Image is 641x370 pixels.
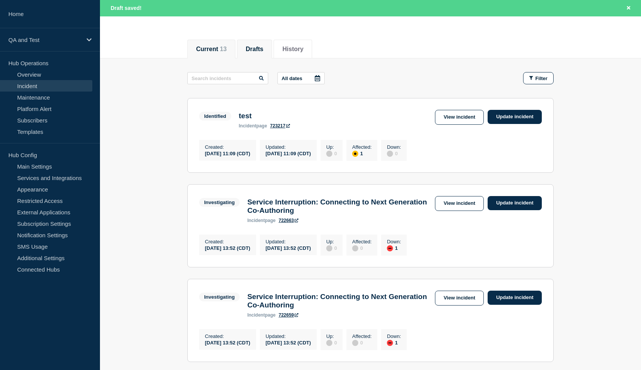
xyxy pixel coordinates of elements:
[247,218,265,223] span: incident
[266,239,311,245] p: Updated :
[247,312,265,318] span: incident
[352,150,372,157] div: 1
[279,218,298,223] a: 722663
[387,333,401,339] p: Down :
[326,245,332,251] div: disabled
[279,312,298,318] a: 722659
[387,340,393,346] div: down
[352,333,372,339] p: Affected :
[352,245,372,251] div: 0
[247,198,431,215] h3: Service Interruption: Connecting to Next Generation Co-Authoring
[326,339,337,346] div: 0
[326,333,337,339] p: Up :
[326,239,337,245] p: Up :
[220,46,227,52] span: 13
[270,123,290,129] a: 723217
[199,198,240,207] span: Investigating
[326,144,337,150] p: Up :
[205,339,250,346] div: [DATE] 13:52 (CDT)
[387,151,393,157] div: disabled
[239,123,267,129] p: page
[246,46,263,53] button: Drafts
[326,340,332,346] div: disabled
[488,291,542,305] a: Update incident
[352,239,372,245] p: Affected :
[247,293,431,309] h3: Service Interruption: Connecting to Next Generation Co-Authoring
[199,112,231,121] span: Identified
[111,5,142,11] span: Draft saved!
[624,4,633,13] button: Close banner
[352,144,372,150] p: Affected :
[8,37,82,43] p: QA and Test
[282,76,302,81] p: All dates
[196,46,227,53] button: Current 13
[266,245,311,251] div: [DATE] 13:52 (CDT)
[266,339,311,346] div: [DATE] 13:52 (CDT)
[387,150,401,157] div: 0
[247,312,275,318] p: page
[277,72,325,84] button: All dates
[205,239,250,245] p: Created :
[205,245,250,251] div: [DATE] 13:52 (CDT)
[352,339,372,346] div: 0
[326,151,332,157] div: disabled
[352,151,358,157] div: affected
[387,239,401,245] p: Down :
[205,144,250,150] p: Created :
[387,245,401,251] div: 1
[239,123,256,129] span: incident
[266,144,311,150] p: Updated :
[387,245,393,251] div: down
[488,196,542,210] a: Update incident
[187,72,268,84] input: Search incidents
[387,144,401,150] p: Down :
[266,150,311,156] div: [DATE] 11:09 (CDT)
[266,333,311,339] p: Updated :
[435,291,484,306] a: View incident
[247,218,275,223] p: page
[352,245,358,251] div: disabled
[435,110,484,125] a: View incident
[205,150,250,156] div: [DATE] 11:09 (CDT)
[523,72,554,84] button: Filter
[488,110,542,124] a: Update incident
[239,112,290,120] h3: test
[535,76,548,81] span: Filter
[205,333,250,339] p: Created :
[326,245,337,251] div: 0
[387,339,401,346] div: 1
[352,340,358,346] div: disabled
[199,293,240,301] span: Investigating
[282,46,303,53] button: History
[435,196,484,211] a: View incident
[326,150,337,157] div: 0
